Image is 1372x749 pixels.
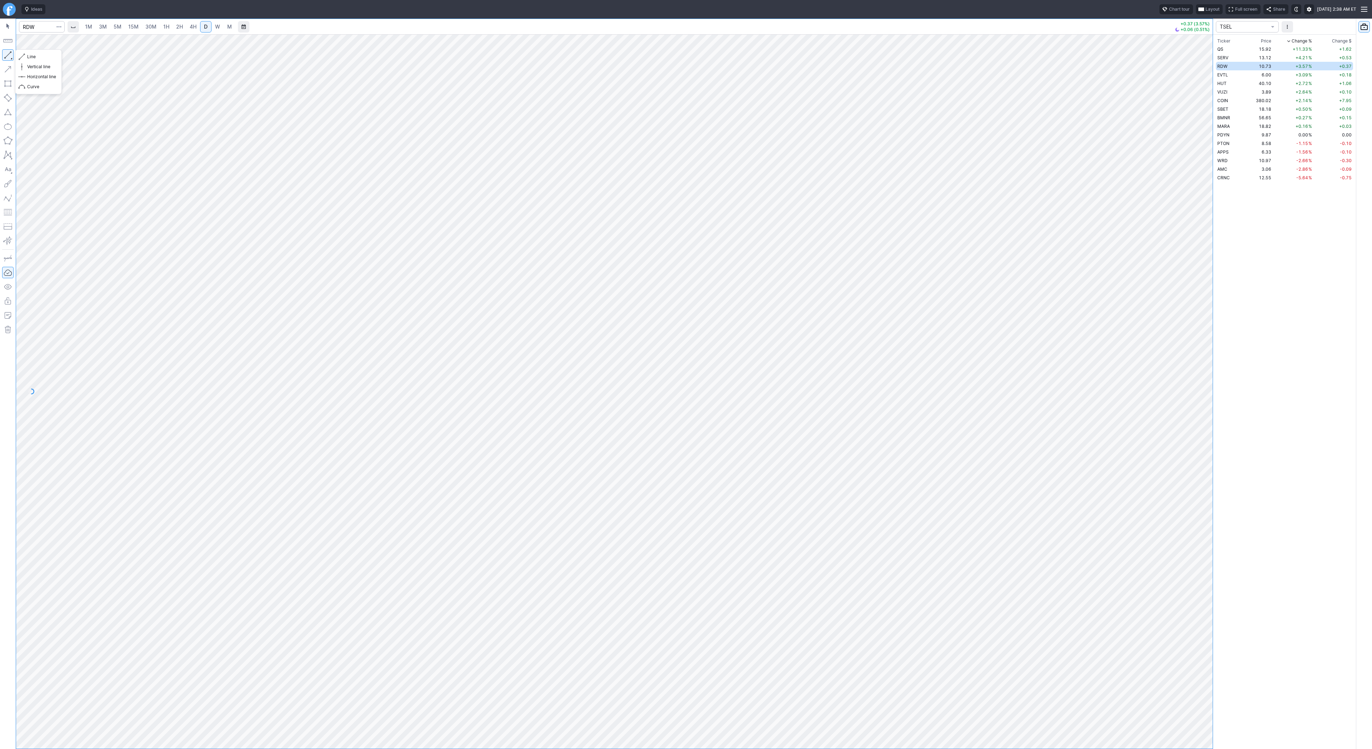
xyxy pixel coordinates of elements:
button: Add note [2,310,14,321]
a: 1H [160,21,173,33]
span: WRD [1217,158,1228,163]
a: 15M [125,21,142,33]
span: PDYN [1217,132,1229,138]
button: Polygon [2,135,14,146]
td: 6.33 [1246,148,1273,156]
span: +0.06 (0.51%) [1180,28,1210,32]
p: +0.37 (3.57%) [1175,22,1210,26]
span: +3.09 [1296,72,1308,78]
td: 13.12 [1246,53,1273,62]
td: 3.06 [1246,165,1273,173]
span: % [1308,106,1312,112]
span: +0.09 [1339,106,1352,112]
span: -2.66 [1296,158,1308,163]
span: QS [1217,46,1223,52]
a: 3M [96,21,110,33]
button: Chart tour [1159,4,1193,14]
span: -2.86 [1296,166,1308,172]
span: +2.64 [1296,89,1308,95]
button: Line [2,49,14,61]
span: COIN [1217,98,1228,103]
td: 9.87 [1246,130,1273,139]
div: Ticker [1217,38,1230,45]
span: % [1308,149,1312,155]
td: 18.18 [1246,105,1273,113]
span: Change % [1292,38,1312,45]
span: +0.50 [1296,106,1308,112]
button: Drawing mode: Single [2,253,14,264]
span: AMC [1217,166,1227,172]
a: M [224,21,235,33]
button: Elliott waves [2,192,14,204]
span: 30M [145,24,156,30]
div: Line [15,49,62,94]
button: Search [54,21,64,33]
td: 8.58 [1246,139,1273,148]
span: +3.57 [1296,64,1308,69]
a: 30M [142,21,160,33]
td: 18.82 [1246,122,1273,130]
span: % [1308,132,1312,138]
a: Finviz.com [3,3,16,16]
span: +0.03 [1339,124,1352,129]
span: +0.37 [1339,64,1352,69]
span: +0.18 [1339,72,1352,78]
span: % [1308,115,1312,120]
button: Lock drawings [2,295,14,307]
span: Vertical line [27,63,56,70]
span: 15M [128,24,139,30]
button: More [1282,21,1293,33]
span: 2H [176,24,183,30]
span: % [1308,166,1312,172]
span: Line [27,53,56,60]
span: % [1308,89,1312,95]
span: [DATE] 2:38 AM ET [1317,6,1356,13]
span: -1.56 [1296,149,1308,155]
span: 0.00 [1298,132,1308,138]
button: Position [2,221,14,232]
button: Portfolio watchlist [1358,21,1370,33]
button: Toggle dark mode [1291,4,1301,14]
td: 380.02 [1246,96,1273,105]
a: 5M [110,21,125,33]
span: 1M [85,24,92,30]
span: +2.72 [1296,81,1308,86]
span: Share [1273,6,1285,13]
span: % [1308,124,1312,129]
span: APPS [1217,149,1229,155]
button: Ideas [21,4,45,14]
span: % [1308,55,1312,60]
span: +4.21 [1296,55,1308,60]
span: % [1308,46,1312,52]
button: XABCD [2,149,14,161]
button: Triangle [2,106,14,118]
div: Price [1261,38,1271,45]
span: +0.16 [1296,124,1308,129]
button: portfolio-watchlist-select [1216,21,1279,33]
button: Mouse [2,21,14,32]
span: +1.06 [1339,81,1352,86]
span: Ideas [31,6,42,13]
span: -0.30 [1340,158,1352,163]
span: % [1308,158,1312,163]
span: EVTL [1217,72,1228,78]
span: % [1308,81,1312,86]
span: SERV [1217,55,1228,60]
span: Curve [27,83,56,90]
button: Text [2,164,14,175]
a: 4H [187,21,200,33]
span: -0.09 [1340,166,1352,172]
span: MARA [1217,124,1230,129]
td: 3.89 [1246,88,1273,96]
button: Drawings Autosave: On [2,267,14,278]
span: D [204,24,208,30]
button: Settings [1304,4,1314,14]
input: Search [19,21,65,33]
span: +2.14 [1296,98,1308,103]
span: -0.75 [1340,175,1352,180]
td: 10.97 [1246,156,1273,165]
button: Layout [1196,4,1223,14]
a: W [212,21,223,33]
span: -5.64 [1296,175,1308,180]
button: Range [238,21,249,33]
